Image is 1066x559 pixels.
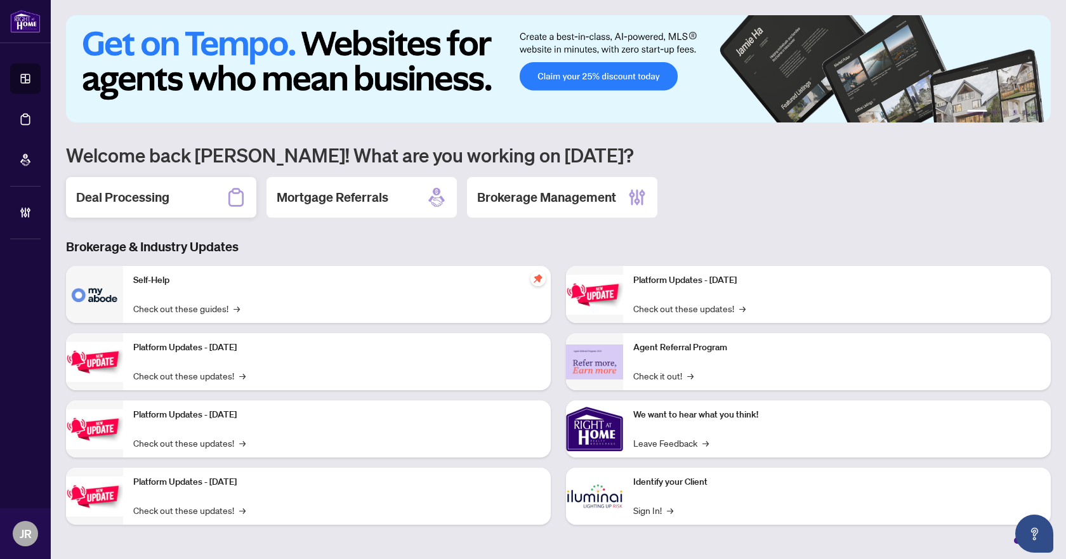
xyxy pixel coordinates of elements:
span: → [702,436,709,450]
span: → [687,369,694,383]
p: Identify your Client [633,475,1041,489]
span: → [239,436,246,450]
a: Check out these guides!→ [133,301,240,315]
button: 1 [967,110,987,115]
a: Sign In!→ [633,503,673,517]
h2: Brokerage Management [477,188,616,206]
img: logo [10,10,41,33]
img: Platform Updates - July 8, 2025 [66,477,123,516]
p: We want to hear what you think! [633,408,1041,422]
button: 3 [1003,110,1008,115]
a: Leave Feedback→ [633,436,709,450]
img: Identify your Client [566,468,623,525]
img: We want to hear what you think! [566,400,623,457]
button: 5 [1023,110,1028,115]
img: Platform Updates - July 21, 2025 [66,409,123,449]
span: → [234,301,240,315]
a: Check out these updates!→ [133,503,246,517]
button: 6 [1033,110,1038,115]
p: Platform Updates - [DATE] [133,475,541,489]
span: JR [20,525,32,543]
a: Check it out!→ [633,369,694,383]
h2: Mortgage Referrals [277,188,388,206]
img: Agent Referral Program [566,345,623,379]
p: Platform Updates - [DATE] [633,273,1041,287]
a: Check out these updates!→ [133,436,246,450]
button: 2 [992,110,997,115]
img: Self-Help [66,266,123,323]
h3: Brokerage & Industry Updates [66,238,1051,256]
img: Platform Updates - September 16, 2025 [66,342,123,382]
span: → [667,503,673,517]
span: → [239,503,246,517]
img: Platform Updates - June 23, 2025 [566,275,623,315]
span: → [739,301,746,315]
span: pushpin [530,271,546,286]
button: Open asap [1015,515,1053,553]
p: Self-Help [133,273,541,287]
img: Slide 0 [66,15,1051,122]
h2: Deal Processing [76,188,169,206]
button: 4 [1013,110,1018,115]
h1: Welcome back [PERSON_NAME]! What are you working on [DATE]? [66,143,1051,167]
p: Platform Updates - [DATE] [133,408,541,422]
p: Platform Updates - [DATE] [133,341,541,355]
p: Agent Referral Program [633,341,1041,355]
span: → [239,369,246,383]
a: Check out these updates!→ [133,369,246,383]
a: Check out these updates!→ [633,301,746,315]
